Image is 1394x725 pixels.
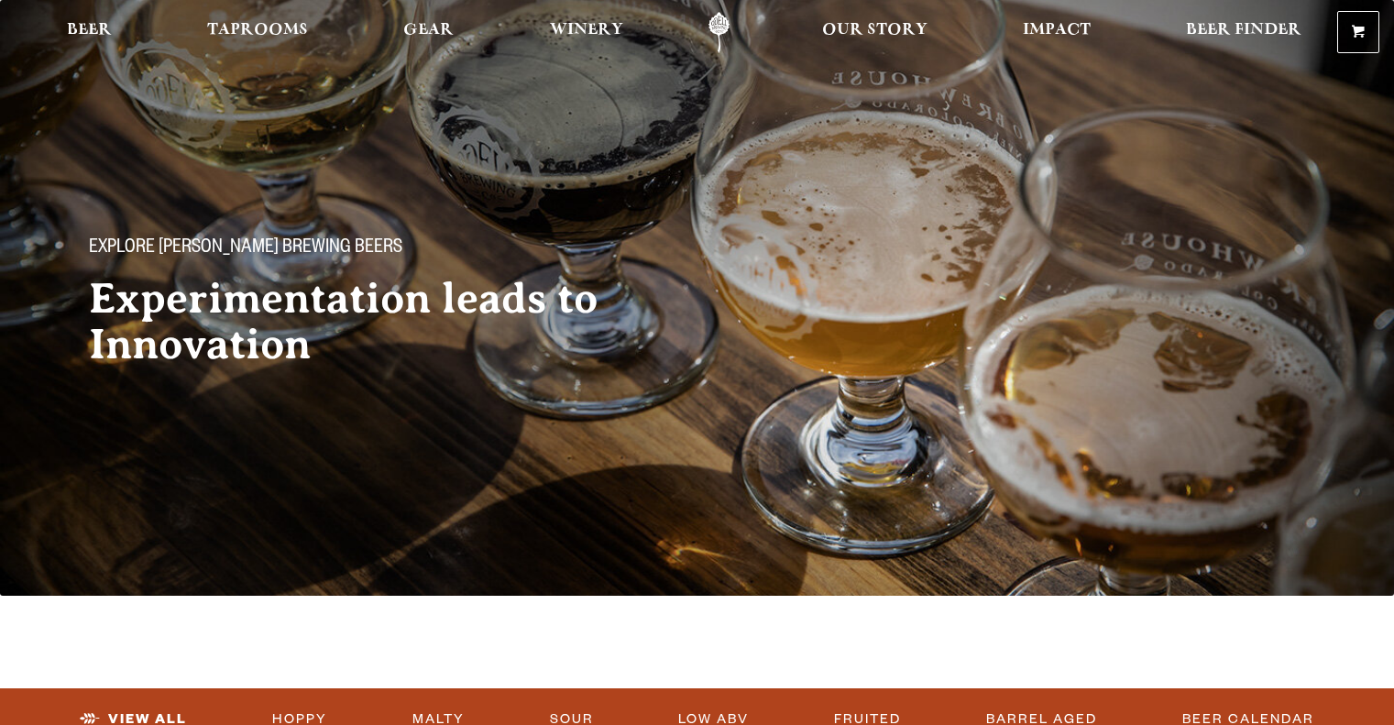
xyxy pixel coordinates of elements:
h2: Experimentation leads to Innovation [89,276,661,368]
a: Taprooms [195,12,320,53]
span: Winery [550,23,623,38]
span: Impact [1023,23,1091,38]
span: Beer [67,23,112,38]
span: Taprooms [207,23,308,38]
span: Gear [403,23,454,38]
a: Our Story [810,12,939,53]
a: Beer [55,12,124,53]
span: Explore [PERSON_NAME] Brewing Beers [89,237,402,261]
a: Winery [538,12,635,53]
a: Beer Finder [1174,12,1313,53]
span: Beer Finder [1186,23,1301,38]
a: Odell Home [685,12,753,53]
a: Impact [1011,12,1103,53]
span: Our Story [822,23,928,38]
a: Gear [391,12,466,53]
